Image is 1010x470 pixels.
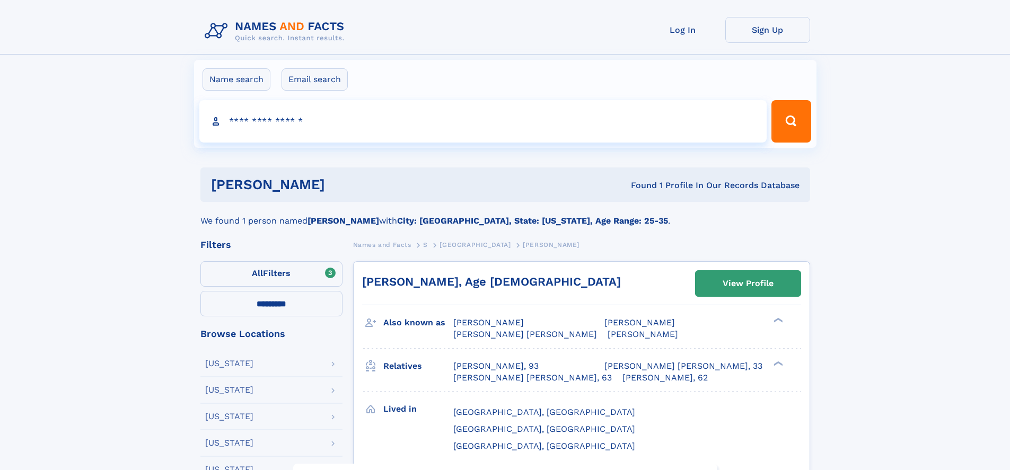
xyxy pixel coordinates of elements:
[725,17,810,43] a: Sign Up
[604,317,675,327] span: [PERSON_NAME]
[604,360,762,372] a: [PERSON_NAME] [PERSON_NAME], 33
[423,241,428,249] span: S
[723,271,774,296] div: View Profile
[771,360,784,367] div: ❯
[440,241,511,249] span: [GEOGRAPHIC_DATA]
[308,216,379,226] b: [PERSON_NAME]
[200,261,342,287] label: Filters
[478,180,800,191] div: Found 1 Profile In Our Records Database
[383,400,453,418] h3: Lived in
[523,241,579,249] span: [PERSON_NAME]
[453,360,539,372] a: [PERSON_NAME], 93
[200,17,353,46] img: Logo Names and Facts
[282,68,348,91] label: Email search
[696,271,801,296] a: View Profile
[453,424,635,434] span: [GEOGRAPHIC_DATA], [GEOGRAPHIC_DATA]
[771,317,784,324] div: ❯
[205,386,253,394] div: [US_STATE]
[453,317,524,327] span: [PERSON_NAME]
[622,372,708,384] a: [PERSON_NAME], 62
[252,268,263,278] span: All
[771,100,811,143] button: Search Button
[205,359,253,368] div: [US_STATE]
[383,314,453,332] h3: Also known as
[205,439,253,447] div: [US_STATE]
[440,238,511,251] a: [GEOGRAPHIC_DATA]
[199,100,767,143] input: search input
[205,412,253,421] div: [US_STATE]
[453,372,612,384] a: [PERSON_NAME] [PERSON_NAME], 63
[211,178,478,191] h1: [PERSON_NAME]
[362,275,621,288] a: [PERSON_NAME], Age [DEMOGRAPHIC_DATA]
[640,17,725,43] a: Log In
[453,407,635,417] span: [GEOGRAPHIC_DATA], [GEOGRAPHIC_DATA]
[353,238,411,251] a: Names and Facts
[203,68,270,91] label: Name search
[453,329,597,339] span: [PERSON_NAME] [PERSON_NAME]
[423,238,428,251] a: S
[453,441,635,451] span: [GEOGRAPHIC_DATA], [GEOGRAPHIC_DATA]
[200,329,342,339] div: Browse Locations
[200,202,810,227] div: We found 1 person named with .
[608,329,678,339] span: [PERSON_NAME]
[383,357,453,375] h3: Relatives
[200,240,342,250] div: Filters
[397,216,668,226] b: City: [GEOGRAPHIC_DATA], State: [US_STATE], Age Range: 25-35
